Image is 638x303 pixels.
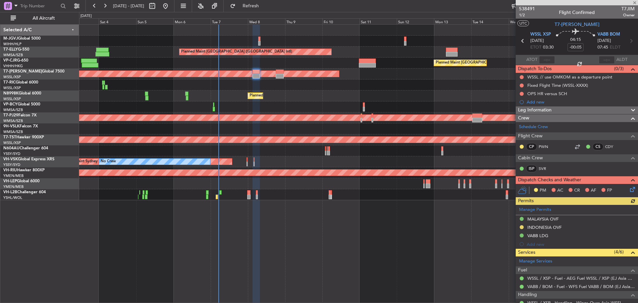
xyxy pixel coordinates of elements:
[518,106,552,114] span: Leg Information
[136,18,173,24] div: Sun 5
[530,38,544,44] span: [DATE]
[250,91,328,101] div: Planned Maint [GEOGRAPHIC_DATA] (Seletar)
[3,113,37,117] a: T7-PJ29Falcon 7X
[605,144,620,150] a: CDY
[471,18,508,24] div: Tue 14
[517,20,529,26] button: UTC
[434,18,471,24] div: Mon 13
[436,58,547,68] div: Planned Maint [GEOGRAPHIC_DATA] ([GEOGRAPHIC_DATA] Intl)
[540,187,546,194] span: PM
[3,85,21,90] a: WSSL/XSP
[597,38,611,44] span: [DATE]
[3,129,23,134] a: WMSA/SZB
[3,80,16,84] span: T7-RIC
[607,187,612,194] span: FP
[3,135,44,139] a: T7-TSTHawker 900XP
[3,75,21,79] a: WSSL/XSP
[3,70,42,74] span: T7-[PERSON_NAME]
[526,165,537,172] div: ISP
[3,59,28,63] a: VP-CJRG-650
[621,12,635,18] span: Owner
[518,132,543,140] span: Flight Crew
[3,102,40,106] a: VP-BCYGlobal 5000
[509,18,546,24] div: Wed 15
[570,37,581,43] span: 04:15
[574,187,580,194] span: CR
[518,65,552,73] span: Dispatch To-Dos
[543,44,554,51] span: 03:30
[3,37,41,41] a: M-JGVJGlobal 5000
[527,91,567,96] div: OPS HR versus SCH
[20,1,58,11] input: Trip Number
[614,65,624,72] span: (0/3)
[614,248,624,255] span: (4/6)
[3,96,21,101] a: WSSL/XSP
[3,162,20,167] a: YSSY/SYD
[518,176,581,184] span: Dispatch Checks and Weather
[518,114,529,122] span: Crew
[539,166,554,172] a: SVR
[3,59,17,63] span: VP-CJR
[360,18,397,24] div: Sat 11
[237,4,265,8] span: Refresh
[3,53,23,58] a: WMSA/SZB
[322,18,360,24] div: Fri 10
[113,3,144,9] span: [DATE] - [DATE]
[3,157,18,161] span: VH-VSK
[519,258,552,265] a: Manage Services
[3,102,18,106] span: VP-BCY
[518,266,527,274] span: Fuel
[591,187,596,194] span: AF
[530,31,551,38] span: WSSL XSP
[3,184,24,189] a: YMEN/MEB
[3,80,38,84] a: T7-RICGlobal 6000
[3,157,54,161] a: VH-VSKGlobal Express XRS
[519,12,535,18] span: 1/2
[527,82,588,88] div: Fixed Flight Time (WSSL-XXXX)
[527,284,635,289] a: VABB / BOM - Fuel - WFS Fuel VABB / BOM (EJ Asia Only)
[3,146,20,150] span: N604AU
[3,64,23,69] a: VHHH/HKG
[3,37,18,41] span: M-JGVJ
[3,48,29,52] a: T7-ELLYG-550
[248,18,285,24] div: Wed 8
[3,195,22,200] a: YSHL/WOL
[3,168,45,172] a: VH-RIUHawker 800XP
[526,143,537,150] div: CP
[527,275,635,281] a: WSSL / XSP - Fuel - AEG Fuel WSSL / XSP (EJ Asia Only)
[3,190,46,194] a: VH-L2BChallenger 604
[518,291,537,299] span: Handling
[181,47,292,57] div: Planned Maint [GEOGRAPHIC_DATA] ([GEOGRAPHIC_DATA] Intl)
[527,74,612,80] div: WSSL // use OMKOM as a departure point
[227,1,267,11] button: Refresh
[3,42,22,47] a: WIHH/HLP
[3,70,64,74] a: T7-[PERSON_NAME]Global 7500
[3,124,38,128] a: 9H-VSLKFalcon 7X
[3,179,17,183] span: VH-LEP
[3,113,18,117] span: T7-PJ29
[592,143,603,150] div: CS
[3,91,41,95] a: N8998KGlobal 6000
[518,249,535,256] span: Services
[3,146,48,150] a: N604AUChallenger 604
[3,124,20,128] span: 9H-VSLK
[518,154,543,162] span: Cabin Crew
[211,18,248,24] div: Tue 7
[3,91,19,95] span: N8998K
[3,151,20,156] a: YSSY/SYD
[539,144,554,150] a: PWN
[101,157,116,167] div: No Crew
[285,18,322,24] div: Thu 9
[3,190,17,194] span: VH-L2B
[7,13,72,24] button: All Aircraft
[621,5,635,12] span: T7JIM
[173,18,211,24] div: Mon 6
[3,179,40,183] a: VH-LEPGlobal 6000
[597,31,620,38] span: VABB BOM
[3,135,16,139] span: T7-TST
[526,57,537,63] span: ATOT
[519,124,548,130] a: Schedule Crew
[3,107,23,112] a: WMSA/SZB
[616,57,627,63] span: ALDT
[519,5,535,12] span: 538491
